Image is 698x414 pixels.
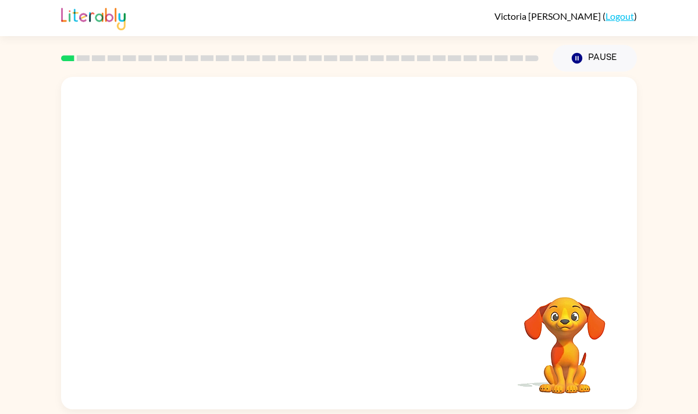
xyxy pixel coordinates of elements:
span: Victoria [PERSON_NAME] [494,10,603,22]
img: Literably [61,5,126,30]
a: Logout [606,10,634,22]
button: Pause [553,45,637,72]
div: ( ) [494,10,637,22]
video: Your browser must support playing .mp4 files to use Literably. Please try using another browser. [507,279,623,395]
